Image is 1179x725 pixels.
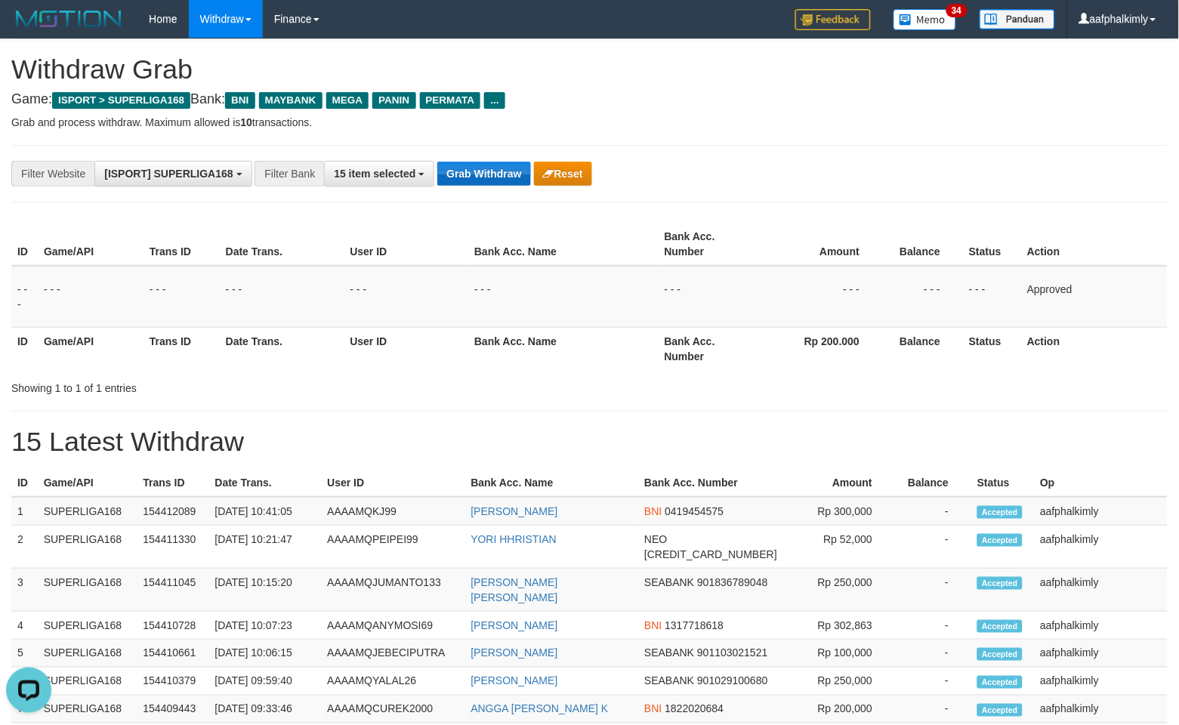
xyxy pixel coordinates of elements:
[783,497,895,526] td: Rp 300,000
[795,9,871,30] img: Feedback.jpg
[534,162,592,186] button: Reset
[895,469,971,497] th: Balance
[324,161,434,187] button: 15 item selected
[38,612,137,640] td: SUPERLIGA168
[144,223,220,266] th: Trans ID
[137,469,208,497] th: Trans ID
[1034,668,1168,696] td: aafphalkimly
[38,696,137,723] td: SUPERLIGA168
[11,640,38,668] td: 5
[208,668,321,696] td: [DATE] 09:59:40
[321,696,465,723] td: AAAAMQCUREK2000
[977,676,1023,689] span: Accepted
[659,266,761,328] td: - - -
[644,533,667,545] span: NEO
[38,526,137,569] td: SUPERLIGA168
[783,569,895,612] td: Rp 250,000
[321,526,465,569] td: AAAAMQPEIPEI99
[644,576,694,588] span: SEABANK
[6,6,51,51] button: Open LiveChat chat widget
[761,266,882,328] td: - - -
[895,569,971,612] td: -
[783,640,895,668] td: Rp 100,000
[895,696,971,723] td: -
[334,168,415,180] span: 15 item selected
[882,327,963,370] th: Balance
[1034,526,1168,569] td: aafphalkimly
[144,327,220,370] th: Trans ID
[697,647,767,659] span: Copy 901103021521 to clipboard
[137,569,208,612] td: 154411045
[255,161,324,187] div: Filter Bank
[52,92,190,109] span: ISPORT > SUPERLIGA168
[137,526,208,569] td: 154411330
[321,497,465,526] td: AAAAMQKJ99
[11,54,1168,85] h1: Withdraw Grab
[11,92,1168,107] h4: Game: Bank:
[225,92,255,109] span: BNI
[665,619,724,631] span: Copy 1317718618 to clipboard
[1034,569,1168,612] td: aafphalkimly
[11,115,1168,130] p: Grab and process withdraw. Maximum allowed is transactions.
[895,526,971,569] td: -
[468,223,659,266] th: Bank Acc. Name
[971,469,1034,497] th: Status
[895,640,971,668] td: -
[38,327,144,370] th: Game/API
[11,497,38,526] td: 1
[11,223,38,266] th: ID
[484,92,505,109] span: ...
[465,469,639,497] th: Bank Acc. Name
[321,612,465,640] td: AAAAMQANYMOSI69
[659,223,761,266] th: Bank Acc. Number
[420,92,481,109] span: PERMATA
[38,469,137,497] th: Game/API
[259,92,323,109] span: MAYBANK
[471,505,558,517] a: [PERSON_NAME]
[321,668,465,696] td: AAAAMQYALAL26
[659,327,761,370] th: Bank Acc. Number
[783,612,895,640] td: Rp 302,863
[471,619,558,631] a: [PERSON_NAME]
[11,612,38,640] td: 4
[104,168,233,180] span: [ISPORT] SUPERLIGA168
[11,375,480,396] div: Showing 1 to 1 of 1 entries
[240,116,252,128] strong: 10
[761,223,882,266] th: Amount
[783,469,895,497] th: Amount
[644,505,662,517] span: BNI
[321,469,465,497] th: User ID
[882,266,963,328] td: - - -
[344,223,468,266] th: User ID
[208,497,321,526] td: [DATE] 10:41:05
[344,266,468,328] td: - - -
[644,703,662,715] span: BNI
[11,8,126,30] img: MOTION_logo.png
[1034,469,1168,497] th: Op
[977,506,1023,519] span: Accepted
[321,640,465,668] td: AAAAMQJEBECIPUTRA
[11,427,1168,457] h1: 15 Latest Withdraw
[471,703,609,715] a: ANGGA [PERSON_NAME] K
[644,647,694,659] span: SEABANK
[144,266,220,328] td: - - -
[38,497,137,526] td: SUPERLIGA168
[977,577,1023,590] span: Accepted
[963,223,1021,266] th: Status
[697,576,767,588] span: Copy 901836789048 to clipboard
[208,612,321,640] td: [DATE] 10:07:23
[137,497,208,526] td: 154412089
[1021,223,1168,266] th: Action
[644,619,662,631] span: BNI
[208,569,321,612] td: [DATE] 10:15:20
[94,161,252,187] button: [ISPORT] SUPERLIGA168
[220,327,344,370] th: Date Trans.
[761,327,882,370] th: Rp 200.000
[697,675,767,687] span: Copy 901029100680 to clipboard
[783,668,895,696] td: Rp 250,000
[326,92,369,109] span: MEGA
[977,648,1023,661] span: Accepted
[372,92,415,109] span: PANIN
[437,162,530,186] button: Grab Withdraw
[11,469,38,497] th: ID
